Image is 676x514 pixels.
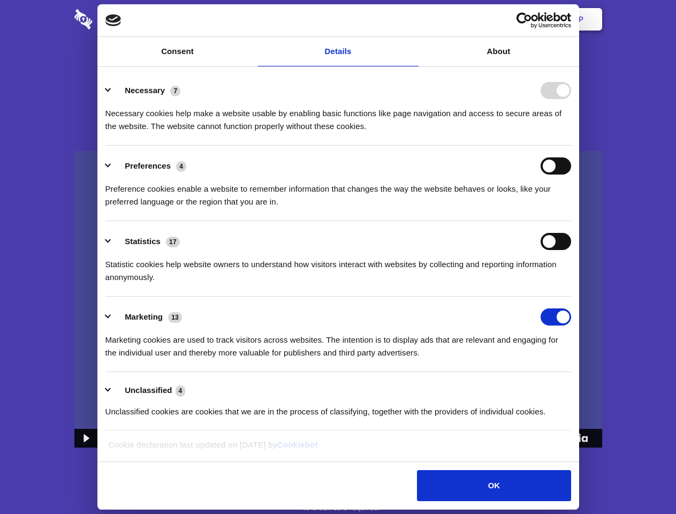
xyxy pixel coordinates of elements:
a: Login [485,3,532,36]
span: 17 [166,237,180,247]
div: Statistic cookies help website owners to understand how visitors interact with websites by collec... [105,250,571,284]
div: Preference cookies enable a website to remember information that changes the way the website beha... [105,175,571,208]
div: Cookie declaration last updated on [DATE] by [100,439,576,459]
button: Statistics (17) [105,233,187,250]
label: Statistics [125,237,161,246]
button: Play Video [74,429,96,448]
span: 13 [168,312,182,323]
div: Unclassified cookies are cookies that we are in the process of classifying, together with the pro... [105,397,571,418]
label: Preferences [125,161,171,170]
label: Necessary [125,86,165,95]
button: Preferences (4) [105,157,193,175]
button: OK [417,470,571,501]
iframe: Drift Widget Chat Controller [622,460,663,501]
h4: Auto-redaction of sensitive data, encrypted data sharing and self-destructing private chats. Shar... [74,97,602,133]
a: Pricing [314,3,361,36]
a: Details [258,37,419,66]
button: Necessary (7) [105,82,187,99]
label: Marketing [125,312,163,321]
a: Cookiebot [277,440,318,449]
button: Unclassified (4) [105,384,192,397]
div: Necessary cookies help make a website usable by enabling basic functions like page navigation and... [105,99,571,133]
span: 7 [170,86,180,96]
a: Consent [97,37,258,66]
a: Usercentrics Cookiebot - opens in a new window [477,12,571,28]
a: Contact [434,3,483,36]
h1: Eliminate Slack Data Loss. [74,48,602,87]
a: About [419,37,579,66]
img: logo-wordmark-white-trans-d4663122ce5f474addd5e946df7df03e33cb6a1c49d2221995e7729f52c070b2.svg [74,9,166,29]
div: Marketing cookies are used to track visitors across websites. The intention is to display ads tha... [105,326,571,359]
span: 4 [176,385,186,396]
span: 4 [176,161,186,172]
button: Marketing (13) [105,308,189,326]
img: Sharesecret [74,151,602,448]
img: logo [105,14,121,26]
